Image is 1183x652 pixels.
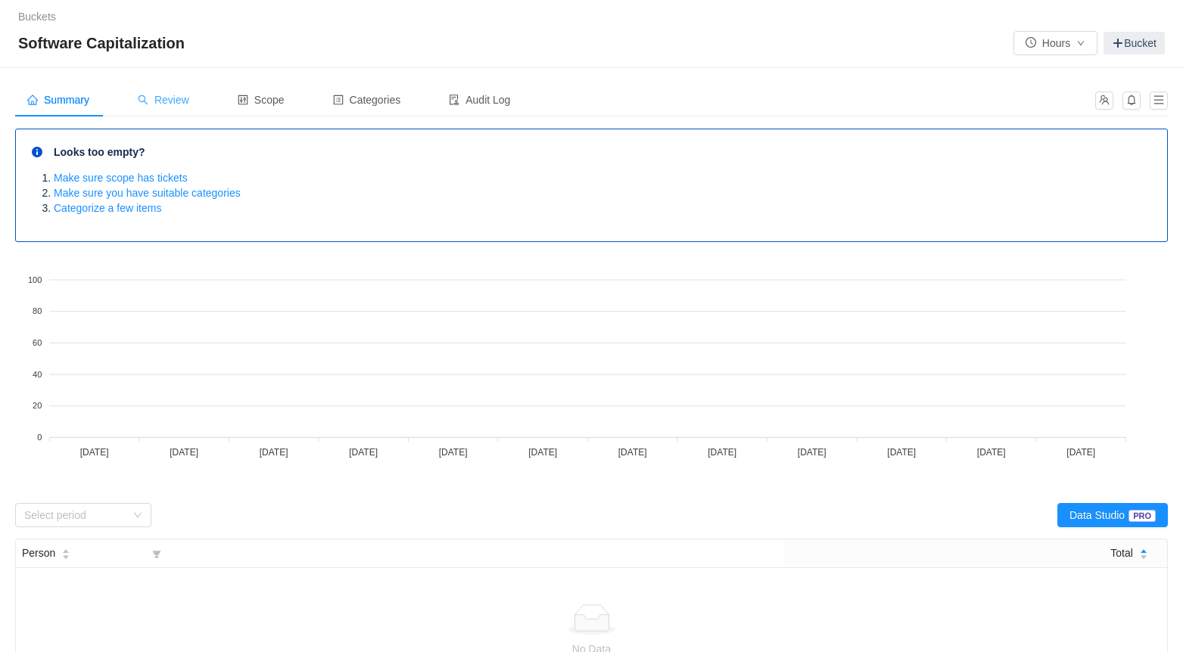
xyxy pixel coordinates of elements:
[349,447,378,458] tspan: [DATE]
[18,31,194,55] span: Software Capitalization
[1057,503,1168,527] button: Data StudioPRO
[449,95,459,105] i: icon: audit
[1150,92,1168,110] button: icon: menu
[27,94,89,106] span: Summary
[33,370,42,379] tspan: 40
[1122,92,1141,110] button: icon: bell
[1104,32,1165,54] a: Bucket
[33,401,42,410] tspan: 20
[887,447,916,458] tspan: [DATE]
[449,94,510,106] span: Audit Log
[54,202,161,214] a: Categorize a few items
[238,95,248,105] i: icon: control
[33,338,42,347] tspan: 60
[618,447,647,458] tspan: [DATE]
[1139,548,1147,552] i: icon: caret-up
[1110,545,1133,561] span: Total
[708,447,736,458] tspan: [DATE]
[1139,553,1147,557] i: icon: caret-down
[18,11,56,23] a: Buckets
[260,447,288,458] tspan: [DATE]
[333,95,344,105] i: icon: profile
[1066,447,1095,458] tspan: [DATE]
[54,187,241,199] a: Make sure you have suitable categories
[54,146,145,158] strong: Looks too empty?
[170,447,198,458] tspan: [DATE]
[80,447,109,458] tspan: [DATE]
[62,548,70,552] i: icon: caret-up
[24,508,126,523] div: Select period
[61,547,70,557] div: Sort
[54,172,188,184] a: Make sure scope has tickets
[27,95,38,105] i: icon: home
[439,447,468,458] tspan: [DATE]
[138,94,189,106] span: Review
[146,539,167,567] i: icon: filter
[1013,31,1097,55] button: icon: clock-circleHoursicon: down
[798,447,827,458] tspan: [DATE]
[1095,92,1113,110] button: icon: team
[33,306,42,315] tspan: 80
[977,447,1006,458] tspan: [DATE]
[1139,547,1148,557] div: Sort
[22,545,55,561] span: Person
[37,433,42,442] tspan: 0
[333,94,401,106] span: Categories
[133,511,142,521] i: icon: down
[28,275,42,284] tspan: 100
[238,94,285,106] span: Scope
[62,553,70,557] i: icon: caret-down
[138,95,148,105] i: icon: search
[528,447,557,458] tspan: [DATE]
